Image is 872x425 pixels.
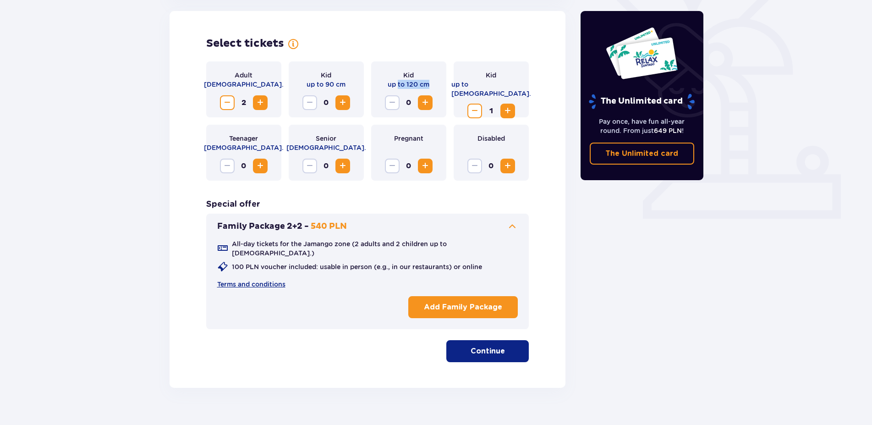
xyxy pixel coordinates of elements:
[307,80,346,89] p: up to 90 cm
[302,95,317,110] button: Decrease
[220,95,235,110] button: Decrease
[451,80,531,98] p: up to [DEMOGRAPHIC_DATA].
[321,71,331,80] p: Kid
[232,262,482,271] p: 100 PLN voucher included: usable in person (e.g., in our restaurants) or online
[446,340,529,362] button: Continue
[654,127,682,134] span: 649 PLN
[590,143,694,165] a: The Unlimited card
[385,95,400,110] button: Decrease
[605,149,678,159] p: The Unlimited card
[401,159,416,173] span: 0
[394,134,423,143] p: Pregnant
[286,143,366,152] p: [DEMOGRAPHIC_DATA].
[217,221,309,232] p: Family Package 2+2 -
[467,104,482,118] button: Decrease
[319,159,334,173] span: 0
[385,159,400,173] button: Decrease
[403,71,414,80] p: Kid
[229,134,258,143] p: Teenager
[204,80,284,89] p: [DEMOGRAPHIC_DATA].
[335,95,350,110] button: Increase
[401,95,416,110] span: 0
[335,159,350,173] button: Increase
[220,159,235,173] button: Decrease
[232,239,518,258] p: All-day tickets for the Jamango zone (2 adults and 2 children up to [DEMOGRAPHIC_DATA].)
[253,95,268,110] button: Increase
[319,95,334,110] span: 0
[316,134,336,143] p: Senior
[484,104,499,118] span: 1
[588,94,696,110] p: The Unlimited card
[486,71,496,80] p: Kid
[500,104,515,118] button: Increase
[471,346,505,356] p: Continue
[418,95,433,110] button: Increase
[500,159,515,173] button: Increase
[302,159,317,173] button: Decrease
[484,159,499,173] span: 0
[236,95,251,110] span: 2
[424,302,502,312] p: Add Family Package
[217,280,285,289] a: Terms and conditions
[590,117,694,135] p: Pay once, have fun all-year round. From just !
[206,37,284,50] p: Select tickets
[467,159,482,173] button: Decrease
[236,159,251,173] span: 0
[217,221,518,232] button: Family Package 2+2 -540 PLN
[311,221,347,232] p: 540 PLN
[204,143,284,152] p: [DEMOGRAPHIC_DATA].
[477,134,505,143] p: Disabled
[206,199,260,210] p: Special offer
[388,80,429,89] p: up to 120 cm
[253,159,268,173] button: Increase
[235,71,252,80] p: Adult
[418,159,433,173] button: Increase
[408,296,518,318] button: Add Family Package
